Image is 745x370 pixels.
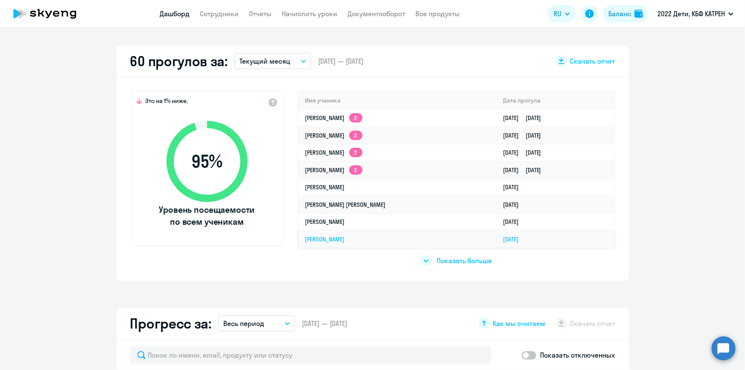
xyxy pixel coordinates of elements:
[608,9,631,19] div: Баланс
[223,318,264,329] p: Весь период
[503,218,526,226] a: [DATE]
[503,235,526,243] a: [DATE]
[349,148,362,157] app-skyeng-badge: 2
[146,97,188,107] span: Это на 1% ниже,
[548,5,576,22] button: RU
[349,113,362,123] app-skyeng-badge: 2
[218,315,295,332] button: Весь период
[234,53,311,69] button: Текущий месяц
[158,151,256,172] span: 95 %
[282,9,338,18] a: Начислить уроки
[298,92,496,109] th: Имя ученика
[305,132,362,139] a: [PERSON_NAME]2
[416,9,460,18] a: Все продукты
[437,256,492,265] span: Показать больше
[158,204,256,228] span: Уровень посещаемости по всем ученикам
[305,235,345,243] a: [PERSON_NAME]
[503,149,548,156] a: [DATE][DATE]
[305,114,362,122] a: [PERSON_NAME]2
[130,347,491,364] input: Поиск по имени, email, продукту или статусу
[503,201,526,208] a: [DATE]
[318,56,363,66] span: [DATE] — [DATE]
[305,166,362,174] a: [PERSON_NAME]2
[603,5,648,22] button: Балансbalance
[160,9,190,18] a: Дашборд
[496,92,614,109] th: Дата прогула
[240,56,290,66] p: Текущий месяц
[570,56,615,66] span: Скачать отчет
[657,9,725,19] p: 2022 Дети, КБФ КАТРЕН
[503,166,548,174] a: [DATE][DATE]
[503,132,548,139] a: [DATE][DATE]
[503,183,526,191] a: [DATE]
[348,9,406,18] a: Документооборот
[634,9,643,18] img: balance
[302,319,347,328] span: [DATE] — [DATE]
[540,350,615,360] p: Показать отключенных
[305,218,345,226] a: [PERSON_NAME]
[653,3,738,24] button: 2022 Дети, КБФ КАТРЕН
[130,315,211,332] h2: Прогресс за:
[349,165,362,175] app-skyeng-badge: 2
[493,319,546,328] span: Как мы считаем
[305,201,386,208] a: [PERSON_NAME] [PERSON_NAME]
[249,9,272,18] a: Отчеты
[503,114,548,122] a: [DATE][DATE]
[305,183,345,191] a: [PERSON_NAME]
[554,9,561,19] span: RU
[349,131,362,140] app-skyeng-badge: 2
[305,149,362,156] a: [PERSON_NAME]2
[200,9,239,18] a: Сотрудники
[130,53,228,70] h2: 60 прогулов за:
